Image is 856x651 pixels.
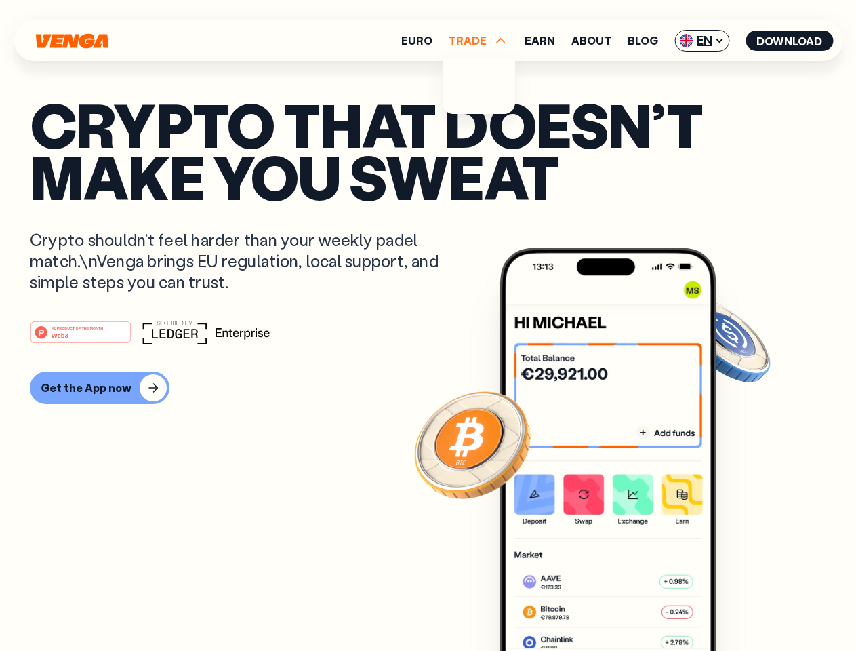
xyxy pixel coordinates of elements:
button: Get the App now [30,372,169,404]
a: Earn [525,35,555,46]
span: TRADE [449,33,508,49]
div: Get the App now [41,381,131,395]
span: TRADE [449,35,487,46]
a: Get the App now [30,372,826,404]
a: Blog [628,35,658,46]
tspan: #1 PRODUCT OF THE MONTH [52,325,103,330]
button: Download [746,31,833,51]
a: Euro [401,35,432,46]
img: Bitcoin [411,383,533,505]
a: #1 PRODUCT OF THE MONTHWeb3 [30,329,131,347]
p: Crypto that doesn’t make you sweat [30,98,826,202]
img: flag-uk [679,34,693,47]
svg: Home [34,33,110,49]
p: Crypto shouldn’t feel harder than your weekly padel match.\nVenga brings EU regulation, local sup... [30,229,458,293]
a: About [571,35,611,46]
img: USDC coin [676,292,773,389]
span: EN [674,30,729,52]
tspan: Web3 [52,331,68,338]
